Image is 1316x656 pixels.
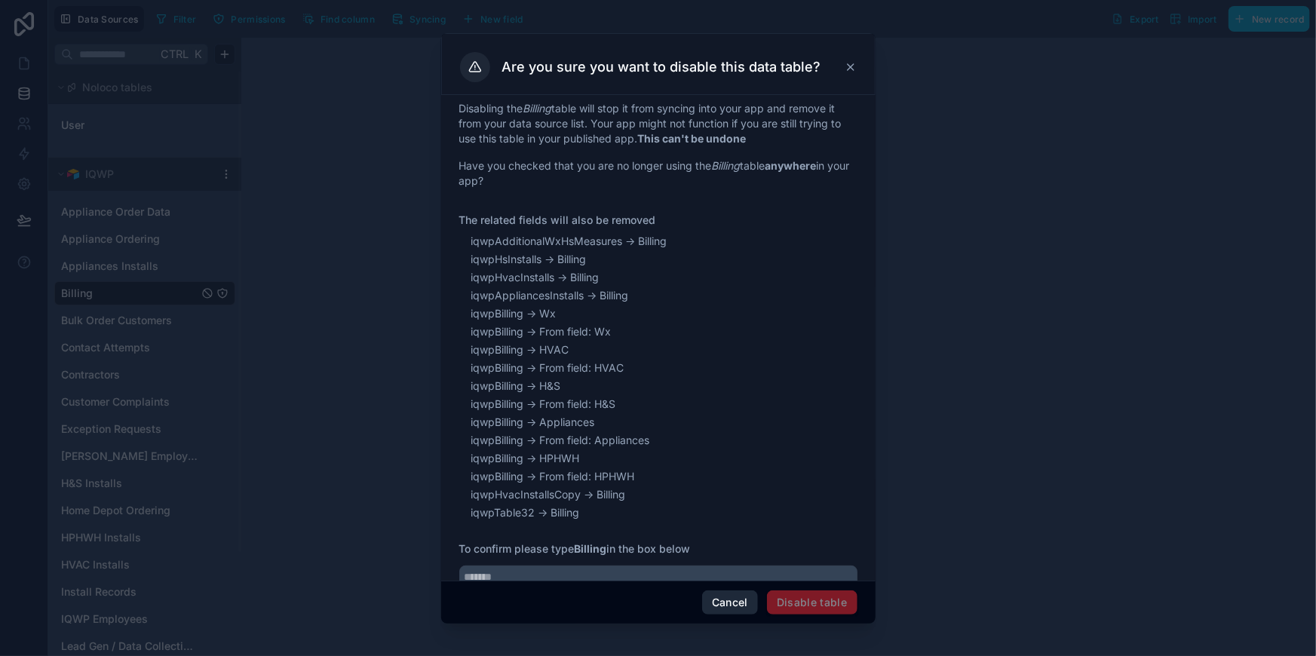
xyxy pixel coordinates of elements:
[527,342,537,357] span: ->
[471,451,524,466] span: iqwpBilling
[471,487,581,502] span: iqwpHvacInstallsCopy
[459,541,857,556] span: To confirm please type in the box below
[502,58,821,76] h3: Are you sure you want to disable this data table?
[471,360,524,376] span: iqwpBilling
[471,397,524,412] span: iqwpBilling
[527,324,537,339] span: ->
[540,360,624,376] span: From field: HVAC
[527,433,537,448] span: ->
[712,159,741,172] em: Billing
[471,342,524,357] span: iqwpBilling
[471,379,524,394] span: iqwpBilling
[471,324,524,339] span: iqwpBilling
[471,306,524,321] span: iqwpBilling
[575,542,607,555] strong: Billing
[540,415,595,430] span: Appliances
[471,415,524,430] span: iqwpBilling
[702,590,758,615] button: Cancel
[459,101,857,146] p: Disabling the table will stop it from syncing into your app and remove it from your data source l...
[471,270,555,285] span: iqwpHvacInstalls
[626,234,636,249] span: ->
[551,505,580,520] span: Billing
[471,433,524,448] span: iqwpBilling
[471,288,584,303] span: iqwpAppliancesInstalls
[597,487,626,502] span: Billing
[471,469,524,484] span: iqwpBilling
[587,288,597,303] span: ->
[540,469,635,484] span: From field: HPHWH
[527,379,537,394] span: ->
[471,234,623,249] span: iqwpAdditionalWxHsMeasures
[527,469,537,484] span: ->
[527,360,537,376] span: ->
[639,234,667,249] span: Billing
[540,306,557,321] span: Wx
[459,158,857,189] p: Have you checked that you are no longer using the table in your app?
[459,213,857,228] p: The related fields will also be removed
[558,252,587,267] span: Billing
[471,505,535,520] span: iqwpTable32
[527,397,537,412] span: ->
[540,324,612,339] span: From field: Wx
[523,102,552,115] em: Billing
[527,306,537,321] span: ->
[540,451,580,466] span: HPHWH
[540,379,561,394] span: H&S
[527,415,537,430] span: ->
[600,288,629,303] span: Billing
[545,252,555,267] span: ->
[540,342,569,357] span: HVAC
[638,132,747,145] strong: This can't be undone
[571,270,600,285] span: Billing
[538,505,548,520] span: ->
[540,433,650,448] span: From field: Appliances
[765,159,817,172] strong: anywhere
[527,451,537,466] span: ->
[471,252,542,267] span: iqwpHsInstalls
[540,397,616,412] span: From field: H&S
[558,270,568,285] span: ->
[584,487,594,502] span: ->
